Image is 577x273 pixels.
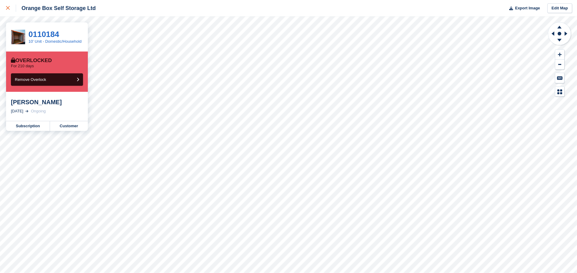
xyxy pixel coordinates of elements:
[6,121,50,131] a: Subscription
[11,73,83,86] button: Remove Overlock
[547,3,572,13] a: Edit Map
[31,108,46,114] div: Ongoing
[50,121,88,131] a: Customer
[11,108,23,114] div: [DATE]
[11,64,34,68] p: For 210 days
[555,60,564,70] button: Zoom Out
[28,39,81,44] a: 10' Unit - Domestic/Household
[15,77,46,82] span: Remove Overlock
[11,98,83,106] div: [PERSON_NAME]
[28,30,59,39] a: 0110184
[11,58,52,64] div: Overlocked
[515,5,540,11] span: Export Image
[11,30,25,44] img: 10'%20Orange%20Box%20Open.jpg
[555,87,564,97] button: Map Legend
[555,73,564,83] button: Keyboard Shortcuts
[555,50,564,60] button: Zoom In
[506,3,540,13] button: Export Image
[25,110,28,112] img: arrow-right-light-icn-cde0832a797a2874e46488d9cf13f60e5c3a73dbe684e267c42b8395dfbc2abf.svg
[16,5,96,12] div: Orange Box Self Storage Ltd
